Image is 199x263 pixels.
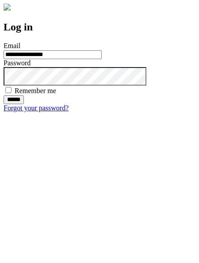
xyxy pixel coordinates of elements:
h2: Log in [4,21,195,33]
img: logo-4e3dc11c47720685a147b03b5a06dd966a58ff35d612b21f08c02c0306f2b779.png [4,4,11,11]
a: Forgot your password? [4,104,69,112]
label: Password [4,59,31,67]
label: Email [4,42,20,49]
label: Remember me [15,87,56,94]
